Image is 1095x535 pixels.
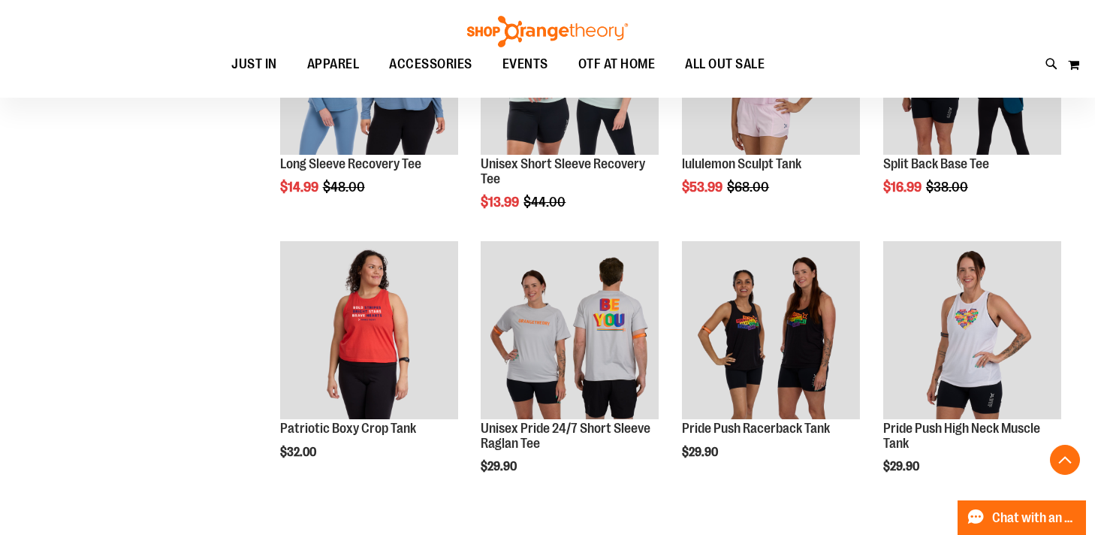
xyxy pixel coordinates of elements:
button: Chat with an Expert [958,500,1087,535]
span: $48.00 [323,180,367,195]
span: $13.99 [481,195,521,210]
span: $16.99 [883,180,924,195]
img: Unisex Pride 24/7 Short Sleeve Raglan Tee [481,241,659,419]
a: Long Sleeve Recovery Tee [280,156,421,171]
a: Patriotic Boxy Crop Tank [280,241,458,422]
img: Pride Push Racerback Tank [682,241,860,419]
a: Unisex Pride 24/7 Short Sleeve Raglan Tee [481,421,650,451]
a: lululemon Sculpt Tank [682,156,801,171]
a: Pride Push Racerback Tank [682,241,860,422]
img: Patriotic Boxy Crop Tank [280,241,458,419]
a: Pride Push High Neck Muscle Tank [883,241,1061,422]
span: JUST IN [231,47,277,81]
span: $53.99 [682,180,725,195]
div: product [876,234,1069,512]
span: OTF AT HOME [578,47,656,81]
a: Unisex Pride 24/7 Short Sleeve Raglan Tee [481,241,659,422]
span: $38.00 [926,180,970,195]
a: Split Back Base Tee [883,156,989,171]
span: APPAREL [307,47,360,81]
div: product [473,234,666,512]
span: $29.90 [682,446,720,459]
span: ACCESSORIES [389,47,472,81]
span: $44.00 [523,195,568,210]
button: Back To Top [1050,445,1080,475]
div: product [273,234,466,497]
span: $29.90 [481,460,519,473]
span: ALL OUT SALE [685,47,765,81]
img: Pride Push High Neck Muscle Tank [883,241,1061,419]
a: Pride Push High Neck Muscle Tank [883,421,1040,451]
a: Unisex Short Sleeve Recovery Tee [481,156,645,186]
span: $29.90 [883,460,922,473]
span: Chat with an Expert [992,511,1077,525]
a: Pride Push Racerback Tank [682,421,830,436]
span: $14.99 [280,180,321,195]
a: Patriotic Boxy Crop Tank [280,421,416,436]
span: $32.00 [280,446,318,459]
img: Shop Orangetheory [465,16,630,47]
span: $68.00 [727,180,771,195]
div: product [674,234,867,497]
span: EVENTS [502,47,548,81]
